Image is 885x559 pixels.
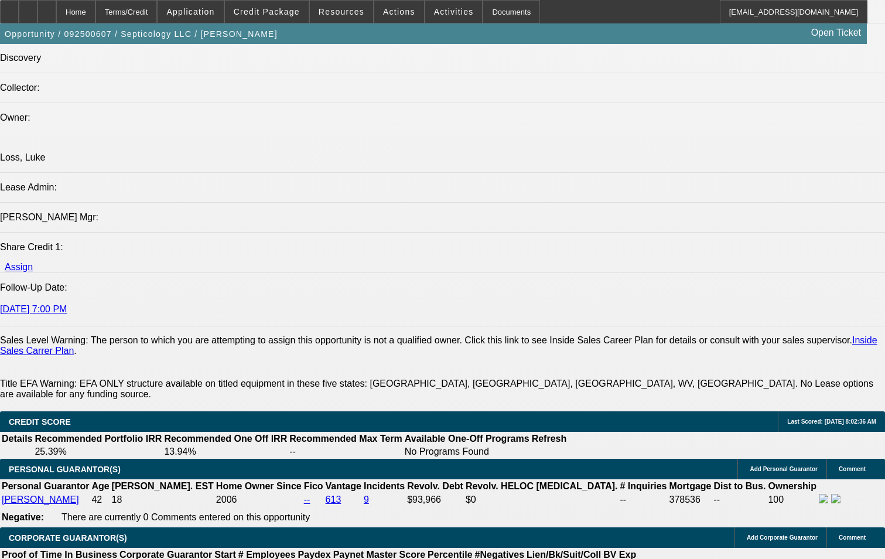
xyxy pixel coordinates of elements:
[158,1,223,23] button: Application
[304,481,323,491] b: Fico
[9,533,127,543] span: CORPORATE GUARANTOR(S)
[9,465,121,474] span: PERSONAL GUARANTOR(S)
[831,494,840,503] img: linkedin-icon.png
[839,534,866,541] span: Comment
[407,481,463,491] b: Revolv. Debt
[163,446,288,458] td: 13.94%
[326,495,341,505] a: 613
[9,417,71,427] span: CREDIT SCORE
[2,512,44,522] b: Negative:
[310,1,373,23] button: Resources
[5,262,33,272] a: Assign
[34,446,162,458] td: 25.39%
[216,481,302,491] b: Home Owner Since
[91,493,110,506] td: 42
[767,493,817,506] td: 100
[304,495,310,505] a: --
[289,446,403,458] td: --
[839,466,866,472] span: Comment
[166,7,214,16] span: Application
[234,7,300,16] span: Credit Package
[669,481,712,491] b: Mortgage
[404,446,530,458] td: No Programs Found
[34,433,162,445] th: Recommended Portfolio IRR
[163,433,288,445] th: Recommended One Off IRR
[112,481,214,491] b: [PERSON_NAME]. EST
[1,433,33,445] th: Details
[620,481,667,491] b: # Inquiries
[216,495,237,505] span: 2006
[5,29,278,39] span: Opportunity / 092500607 / Septicology LLC / [PERSON_NAME]
[714,481,766,491] b: Dist to Bus.
[619,493,667,506] td: --
[404,433,530,445] th: Available One-Off Programs
[434,7,474,16] span: Activities
[747,534,818,541] span: Add Corporate Guarantor
[364,495,369,505] a: 9
[466,481,618,491] b: Revolv. HELOC [MEDICAL_DATA].
[2,481,89,491] b: Personal Guarantor
[406,493,464,506] td: $93,966
[319,7,364,16] span: Resources
[289,433,403,445] th: Recommended Max Term
[364,481,405,491] b: Incidents
[61,512,310,522] span: There are currently 0 Comments entered on this opportunity
[425,1,483,23] button: Activities
[669,493,712,506] td: 378536
[91,481,109,491] b: Age
[225,1,309,23] button: Credit Package
[2,495,79,505] a: [PERSON_NAME]
[807,23,866,43] a: Open Ticket
[465,493,619,506] td: $0
[819,494,828,503] img: facebook-icon.png
[750,466,818,472] span: Add Personal Guarantor
[531,433,568,445] th: Refresh
[713,493,767,506] td: --
[374,1,424,23] button: Actions
[111,493,214,506] td: 18
[768,481,816,491] b: Ownership
[383,7,415,16] span: Actions
[787,418,876,425] span: Last Scored: [DATE] 8:02:36 AM
[326,481,361,491] b: Vantage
